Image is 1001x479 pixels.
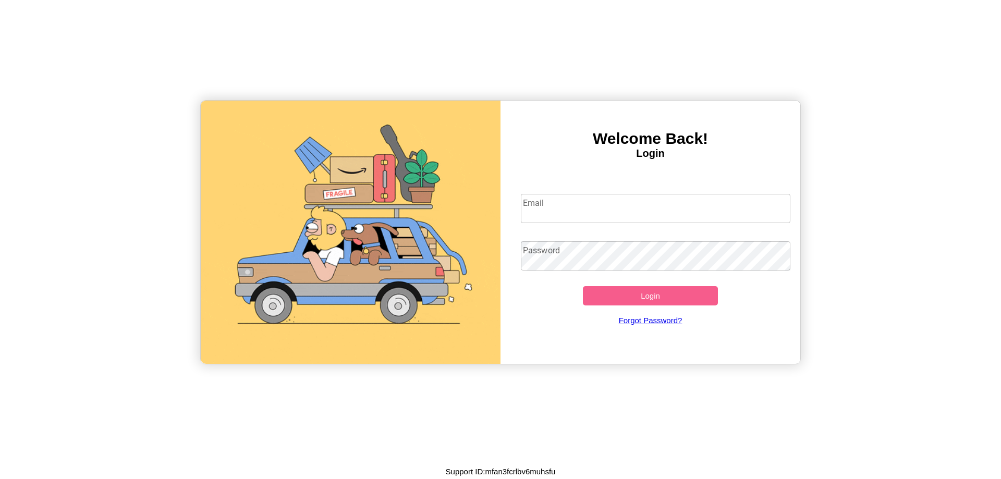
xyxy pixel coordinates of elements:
[583,286,718,305] button: Login
[446,464,556,478] p: Support ID: mfan3fcrlbv6muhsfu
[201,101,500,364] img: gif
[516,305,786,335] a: Forgot Password?
[500,130,800,148] h3: Welcome Back!
[500,148,800,159] h4: Login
